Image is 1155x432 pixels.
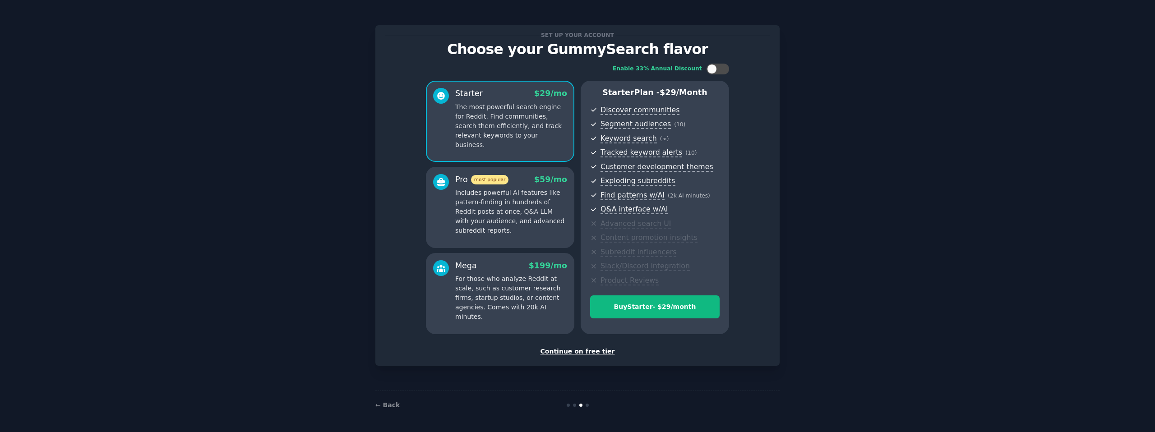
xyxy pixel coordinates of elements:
p: Includes powerful AI features like pattern-finding in hundreds of Reddit posts at once, Q&A LLM w... [455,188,567,235]
span: Segment audiences [601,119,671,129]
p: For those who analyze Reddit at scale, such as customer research firms, startup studios, or conte... [455,274,567,322]
p: Choose your GummySearch flavor [385,41,770,57]
a: ← Back [375,401,400,409]
span: $ 59 /mo [534,175,567,184]
span: Find patterns w/AI [601,191,665,200]
div: Pro [455,174,508,185]
span: ( 10 ) [685,150,697,156]
p: Starter Plan - [590,87,720,98]
span: Advanced search UI [601,219,671,229]
span: Set up your account [540,30,616,40]
div: Starter [455,88,483,99]
span: Discover communities [601,106,679,115]
span: Exploding subreddits [601,176,675,186]
span: Product Reviews [601,276,659,285]
span: $ 199 /mo [529,261,567,270]
span: ( ∞ ) [660,136,669,142]
span: Slack/Discord integration [601,262,690,271]
span: ( 2k AI minutes ) [668,193,710,199]
div: Mega [455,260,477,271]
div: Continue on free tier [385,347,770,356]
button: BuyStarter- $29/month [590,295,720,318]
span: Subreddit influencers [601,248,676,257]
span: Keyword search [601,134,657,143]
span: most popular [471,175,509,184]
span: $ 29 /month [660,88,707,97]
span: Content promotion insights [601,233,698,243]
div: Enable 33% Annual Discount [613,65,702,73]
p: The most powerful search engine for Reddit. Find communities, search them efficiently, and track ... [455,102,567,150]
span: Customer development themes [601,162,713,172]
span: ( 10 ) [674,121,685,128]
div: Buy Starter - $ 29 /month [591,302,719,312]
span: $ 29 /mo [534,89,567,98]
span: Q&A interface w/AI [601,205,668,214]
span: Tracked keyword alerts [601,148,682,157]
